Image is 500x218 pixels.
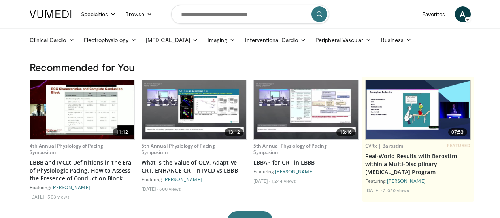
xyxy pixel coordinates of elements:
img: 62bf89af-a4c3-4b3c-90b3-0af38275aae3.620x360_q85_upscale.jpg [30,80,135,139]
a: Peripheral Vascular [311,32,376,48]
div: Featuring: [365,178,471,184]
div: Featuring: [142,176,247,182]
span: 11:12 [113,128,132,136]
span: 18:46 [336,128,355,136]
span: 07:53 [448,128,467,136]
div: Featuring: [30,184,135,190]
li: [DATE] [30,193,47,200]
span: 13:12 [225,128,243,136]
li: 600 views [159,186,181,192]
a: 11:12 [30,80,135,139]
a: 4th Annual Physiology of Pacing Symposium [30,142,104,155]
a: 07:53 [366,80,470,139]
a: LBBAP for CRT in LBBB [253,159,359,167]
a: LBBB and IVCD: Definitions in the Era of Physiologic Pacing. How to Assess the Presence of Conduc... [30,159,135,182]
a: Interventional Cardio [240,32,311,48]
a: A [455,6,471,22]
a: CVRx | Barostim [365,142,404,149]
div: Featuring: [253,168,359,174]
a: 5th Annual Physiology of Pacing Symposium [142,142,215,155]
li: [DATE] [142,186,158,192]
a: 5th Annual Physiology of Pacing Symposium [253,142,327,155]
li: 2,020 views [383,187,409,193]
a: Browse [121,6,157,22]
a: Electrophysiology [79,32,141,48]
a: Business [376,32,417,48]
a: Real-World Results with Barostim within a Multi-Disciplinary [MEDICAL_DATA] Program [365,152,471,176]
input: Search topics, interventions [171,5,329,24]
a: [PERSON_NAME] [387,178,426,184]
a: 13:12 [142,80,247,139]
a: [PERSON_NAME] [51,184,90,190]
img: e0e00faa-2ea0-4992-a28b-80f1b26e3773.620x360_q85_upscale.jpg [254,80,358,139]
li: 1,244 views [271,178,296,184]
a: Clinical Cardio [25,32,79,48]
a: [PERSON_NAME] [163,176,202,182]
li: [DATE] [253,178,270,184]
img: d6bcd5d9-0712-4576-a4e4-b34173a4dc7b.620x360_q85_upscale.jpg [366,80,470,139]
img: 4ae9042f-1ff1-4e9f-9e3d-661a93150e4a.620x360_q85_upscale.jpg [142,80,247,139]
img: VuMedi Logo [30,10,72,18]
a: Favorites [417,6,450,22]
a: [MEDICAL_DATA] [141,32,203,48]
h3: Recommended for You [30,61,471,74]
li: [DATE] [365,187,382,193]
a: Imaging [203,32,240,48]
a: Specialties [76,6,121,22]
li: 503 views [47,193,70,200]
a: [PERSON_NAME] [275,169,314,174]
span: FEATURED [447,143,470,148]
a: 18:46 [254,80,358,139]
a: What is the Value of QLV, Adaptive CRT, ENHANCE CRT in IVCD vs LBBB [142,159,247,174]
